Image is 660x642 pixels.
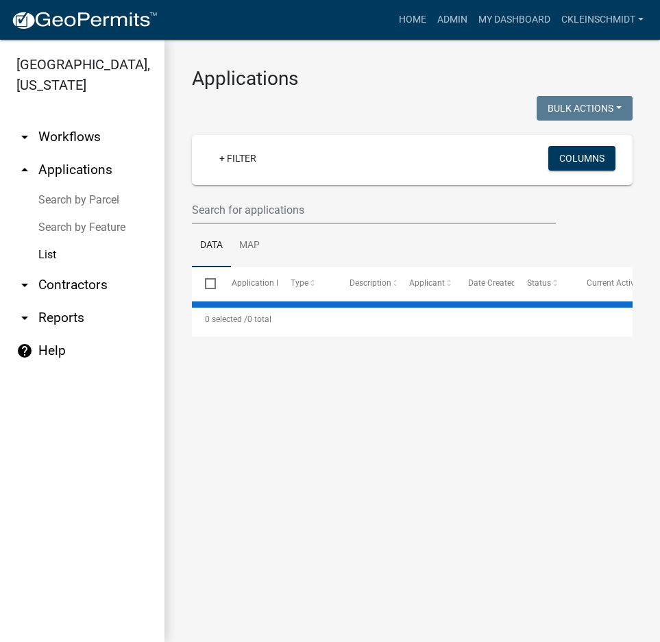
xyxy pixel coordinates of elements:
datatable-header-cell: Status [514,267,573,300]
a: + Filter [208,146,267,171]
datatable-header-cell: Application Number [218,267,277,300]
span: Applicant [409,278,445,288]
a: My Dashboard [473,7,556,33]
button: Bulk Actions [537,96,633,121]
datatable-header-cell: Select [192,267,218,300]
i: help [16,343,33,359]
datatable-header-cell: Type [278,267,337,300]
a: Admin [432,7,473,33]
div: 0 total [192,302,633,336]
h3: Applications [192,67,633,90]
span: Status [527,278,551,288]
span: Current Activity [587,278,644,288]
input: Search for applications [192,196,556,224]
button: Columns [548,146,615,171]
i: arrow_drop_down [16,277,33,293]
span: 0 selected / [205,314,247,324]
i: arrow_drop_down [16,129,33,145]
span: Date Created [468,278,516,288]
datatable-header-cell: Date Created [455,267,514,300]
datatable-header-cell: Description [337,267,395,300]
span: Type [291,278,308,288]
i: arrow_drop_up [16,162,33,178]
datatable-header-cell: Applicant [396,267,455,300]
i: arrow_drop_down [16,310,33,326]
a: Home [393,7,432,33]
span: Application Number [232,278,306,288]
a: ckleinschmidt [556,7,649,33]
a: Data [192,224,231,268]
span: Description [350,278,391,288]
datatable-header-cell: Current Activity [574,267,633,300]
a: Map [231,224,268,268]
